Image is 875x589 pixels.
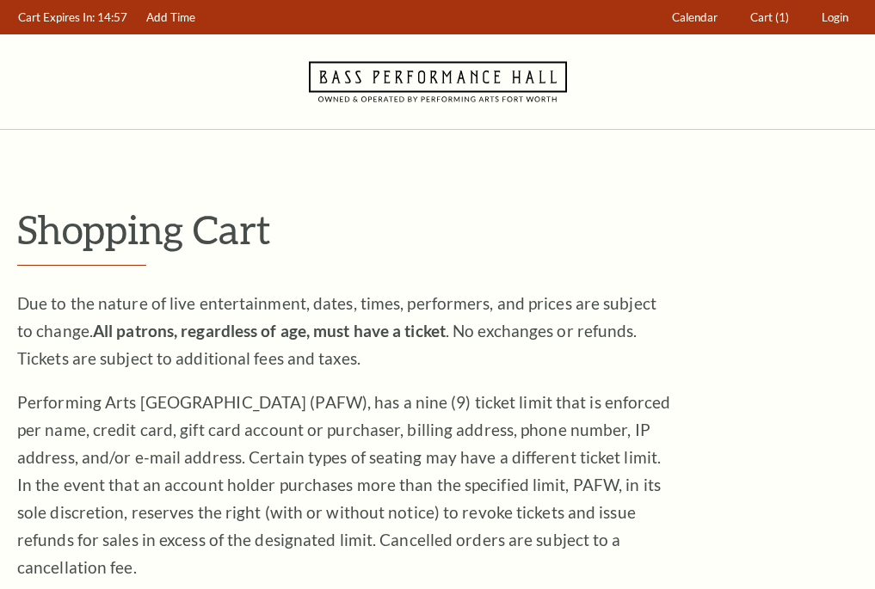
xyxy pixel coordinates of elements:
[672,10,718,24] span: Calendar
[97,10,127,24] span: 14:57
[17,207,858,251] p: Shopping Cart
[17,389,671,581] p: Performing Arts [GEOGRAPHIC_DATA] (PAFW), has a nine (9) ticket limit that is enforced per name, ...
[775,10,789,24] span: (1)
[743,1,798,34] a: Cart (1)
[814,1,857,34] a: Login
[139,1,204,34] a: Add Time
[750,10,773,24] span: Cart
[822,10,848,24] span: Login
[93,321,446,341] strong: All patrons, regardless of age, must have a ticket
[17,293,656,368] span: Due to the nature of live entertainment, dates, times, performers, and prices are subject to chan...
[664,1,726,34] a: Calendar
[18,10,95,24] span: Cart Expires In:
